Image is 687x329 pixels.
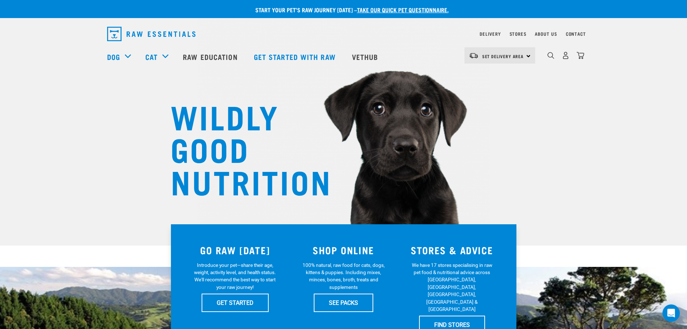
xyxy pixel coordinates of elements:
[562,52,569,59] img: user.png
[577,52,584,59] img: home-icon@2x.png
[480,33,501,35] a: Delivery
[193,261,277,291] p: Introduce your pet—share their age, weight, activity level, and health status. We'll recommend th...
[402,244,502,256] h3: STORES & ADVICE
[566,33,586,35] a: Contact
[482,55,524,57] span: Set Delivery Area
[176,42,246,71] a: Raw Education
[101,24,586,44] nav: dropdown navigation
[247,42,345,71] a: Get started with Raw
[185,244,285,256] h3: GO RAW [DATE]
[171,99,315,197] h1: WILDLY GOOD NUTRITION
[107,27,195,41] img: Raw Essentials Logo
[294,244,393,256] h3: SHOP ONLINE
[535,33,557,35] a: About Us
[107,51,120,62] a: Dog
[662,304,680,322] div: Open Intercom Messenger
[345,42,387,71] a: Vethub
[469,52,479,59] img: van-moving.png
[510,33,527,35] a: Stores
[145,51,158,62] a: Cat
[314,294,373,312] a: SEE PACKS
[301,261,386,291] p: 100% natural, raw food for cats, dogs, kittens & puppies. Including mixes, minces, bones, broth, ...
[547,52,554,59] img: home-icon-1@2x.png
[357,8,449,11] a: take our quick pet questionnaire.
[202,294,269,312] a: GET STARTED
[410,261,494,313] p: We have 17 stores specialising in raw pet food & nutritional advice across [GEOGRAPHIC_DATA], [GE...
